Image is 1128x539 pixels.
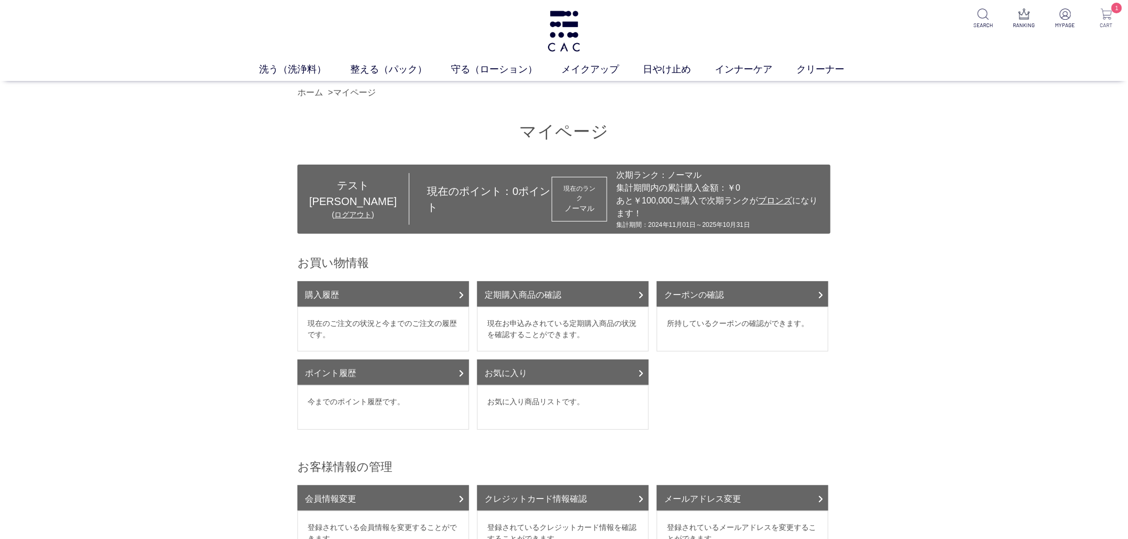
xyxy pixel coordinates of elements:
[657,307,828,352] dd: 所持しているクーポンの確認ができます。
[297,120,831,143] h1: マイページ
[546,11,582,52] img: logo
[1011,21,1037,29] p: RANKING
[616,194,825,220] div: あと￥100,000ご購入で次期ランクが になります！
[477,385,649,430] dd: お気に入り商品リストです。
[477,360,649,385] a: お気に入り
[1011,9,1037,29] a: RANKING
[297,255,831,271] h2: お買い物情報
[970,9,996,29] a: SEARCH
[562,62,643,77] a: メイクアップ
[1093,9,1119,29] a: 1 CART
[1111,3,1122,13] span: 1
[297,385,469,430] dd: 今までのポイント履歴です。
[616,220,825,230] div: 集計期間：2024年11月01日～2025年10月31日
[297,485,469,511] a: 会員情報変更
[328,86,378,99] li: >
[616,182,825,194] div: 集計期間内の累計購入金額：￥0
[477,307,649,352] dd: 現在お申込みされている定期購入商品の状況を確認することができます。
[562,203,597,214] div: ノーマル
[1093,21,1119,29] p: CART
[715,62,797,77] a: インナーケア
[297,459,831,475] h2: お客様情報の管理
[297,177,409,209] div: テスト[PERSON_NAME]
[333,88,376,97] a: マイページ
[477,485,649,511] a: クレジットカード情報確認
[334,210,372,219] a: ログアウト
[657,281,828,307] a: クーポンの確認
[562,184,597,203] dt: 現在のランク
[513,185,519,197] span: 0
[797,62,869,77] a: クリーナー
[452,62,562,77] a: 守る（ローション）
[616,169,825,182] div: 次期ランク：ノーマル
[297,88,323,97] a: ホーム
[477,281,649,307] a: 定期購入商品の確認
[297,209,409,220] div: ( )
[297,307,469,352] dd: 現在のご注文の状況と今までのご注文の履歴です。
[657,485,828,511] a: メールアドレス変更
[260,62,351,77] a: 洗う（洗浄料）
[297,360,469,385] a: ポイント履歴
[970,21,996,29] p: SEARCH
[758,196,792,205] span: ブロンズ
[1052,21,1078,29] p: MYPAGE
[1052,9,1078,29] a: MYPAGE
[351,62,452,77] a: 整える（パック）
[409,183,552,215] div: 現在のポイント： ポイント
[297,281,469,307] a: 購入履歴
[643,62,715,77] a: 日やけ止め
